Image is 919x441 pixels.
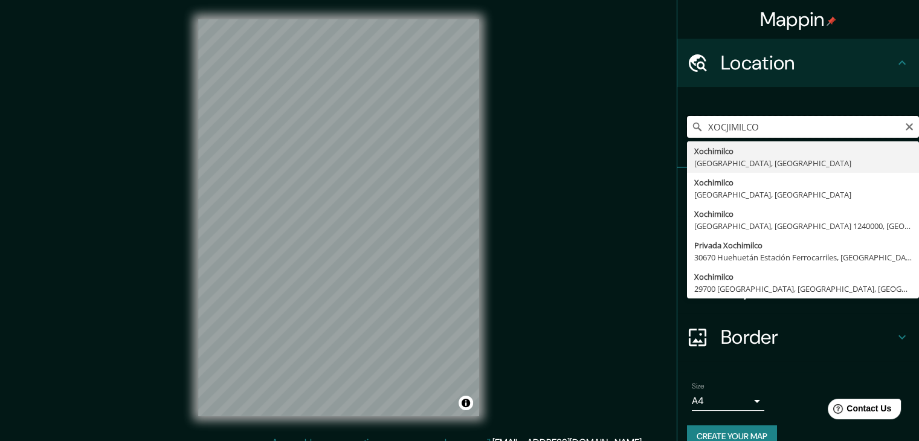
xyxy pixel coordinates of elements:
[694,283,912,295] div: 29700 [GEOGRAPHIC_DATA], [GEOGRAPHIC_DATA], [GEOGRAPHIC_DATA]
[694,145,912,157] div: Xochimilco
[721,51,895,75] h4: Location
[692,381,705,391] label: Size
[721,277,895,301] h4: Layout
[827,16,836,26] img: pin-icon.png
[677,313,919,361] div: Border
[811,394,906,428] iframe: Help widget launcher
[694,271,912,283] div: Xochimilco
[760,7,837,31] h4: Mappin
[694,251,912,263] div: 30670 Huehuetán Estación Ferrocarriles, [GEOGRAPHIC_DATA], [GEOGRAPHIC_DATA]
[694,188,912,201] div: [GEOGRAPHIC_DATA], [GEOGRAPHIC_DATA]
[687,116,919,138] input: Pick your city or area
[677,39,919,87] div: Location
[721,325,895,349] h4: Border
[677,265,919,313] div: Layout
[694,176,912,188] div: Xochimilco
[198,19,479,416] canvas: Map
[677,168,919,216] div: Pins
[677,216,919,265] div: Style
[904,120,914,132] button: Clear
[694,239,912,251] div: Privada Xochimilco
[694,220,912,232] div: [GEOGRAPHIC_DATA], [GEOGRAPHIC_DATA] 1240000, [GEOGRAPHIC_DATA]
[694,157,912,169] div: [GEOGRAPHIC_DATA], [GEOGRAPHIC_DATA]
[692,391,764,411] div: A4
[694,208,912,220] div: Xochimilco
[459,396,473,410] button: Toggle attribution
